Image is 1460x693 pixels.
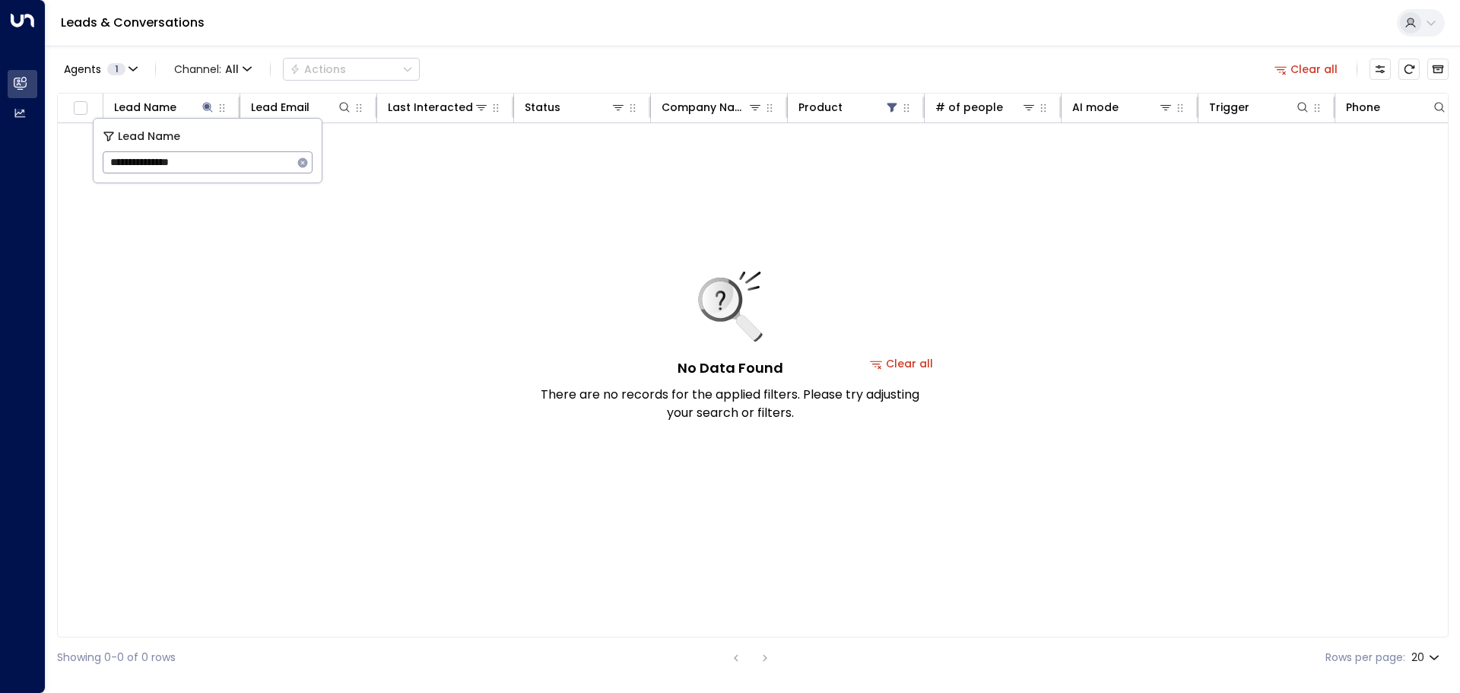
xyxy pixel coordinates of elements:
[1072,98,1119,116] div: AI mode
[798,98,843,116] div: Product
[1209,98,1310,116] div: Trigger
[251,98,352,116] div: Lead Email
[525,98,560,116] div: Status
[1268,59,1344,80] button: Clear all
[678,358,783,378] h5: No Data Found
[1411,647,1443,669] div: 20
[290,62,346,76] div: Actions
[114,98,176,116] div: Lead Name
[1427,59,1449,80] button: Archived Leads
[1346,98,1380,116] div: Phone
[726,648,775,667] nav: pagination navigation
[935,98,1036,116] div: # of people
[168,59,258,80] span: Channel:
[935,98,1003,116] div: # of people
[114,98,215,116] div: Lead Name
[107,63,125,75] span: 1
[388,98,473,116] div: Last Interacted
[57,650,176,666] div: Showing 0-0 of 0 rows
[283,58,420,81] button: Actions
[168,59,258,80] button: Channel:All
[662,98,747,116] div: Company Name
[1346,98,1447,116] div: Phone
[64,64,101,75] span: Agents
[71,99,90,118] span: Toggle select all
[225,63,239,75] span: All
[662,98,763,116] div: Company Name
[251,98,309,116] div: Lead Email
[61,14,205,31] a: Leads & Conversations
[798,98,900,116] div: Product
[1209,98,1249,116] div: Trigger
[1370,59,1391,80] button: Customize
[1325,650,1405,666] label: Rows per page:
[1072,98,1173,116] div: AI mode
[57,59,143,80] button: Agents1
[118,128,180,145] span: Lead Name
[283,58,420,81] div: Button group with a nested menu
[1398,59,1420,80] span: Refresh
[525,98,626,116] div: Status
[388,98,489,116] div: Last Interacted
[540,386,920,422] p: There are no records for the applied filters. Please try adjusting your search or filters.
